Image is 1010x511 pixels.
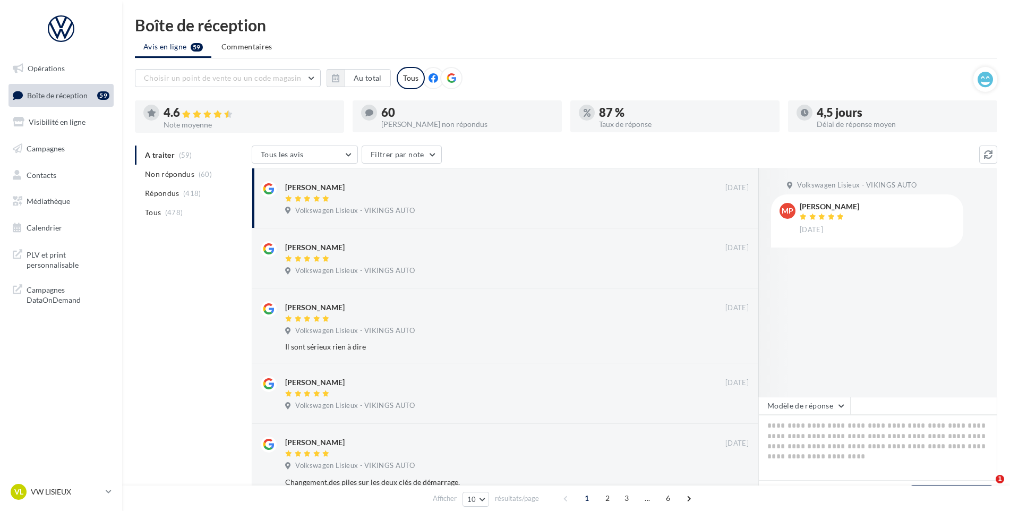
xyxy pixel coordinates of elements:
[381,121,553,128] div: [PERSON_NAME] non répondus
[27,170,56,179] span: Contacts
[295,326,415,336] span: Volkswagen Lisieux - VIKINGS AUTO
[252,146,358,164] button: Tous les avis
[495,493,539,504] span: résultats/page
[199,170,212,178] span: (60)
[797,181,917,190] span: Volkswagen Lisieux - VIKINGS AUTO
[285,477,680,488] div: Changement,des piles sur les deux clés de démarrage.
[135,17,997,33] div: Boîte de réception
[295,461,415,471] span: Volkswagen Lisieux - VIKINGS AUTO
[725,439,749,448] span: [DATE]
[27,283,109,305] span: Campagnes DataOnDemand
[285,242,345,253] div: [PERSON_NAME]
[295,266,415,276] span: Volkswagen Lisieux - VIKINGS AUTO
[145,207,161,218] span: Tous
[27,223,62,232] span: Calendrier
[782,206,793,216] span: MP
[183,189,201,198] span: (418)
[6,278,116,310] a: Campagnes DataOnDemand
[97,91,109,100] div: 59
[6,243,116,275] a: PLV et print personnalisable
[6,217,116,239] a: Calendrier
[800,203,859,210] div: [PERSON_NAME]
[800,225,823,235] span: [DATE]
[463,492,490,507] button: 10
[164,107,336,119] div: 4.6
[725,378,749,388] span: [DATE]
[817,121,989,128] div: Délai de réponse moyen
[433,493,457,504] span: Afficher
[362,146,442,164] button: Filtrer par note
[145,169,194,180] span: Non répondus
[397,67,425,89] div: Tous
[660,490,677,507] span: 6
[8,482,114,502] a: VL VW LISIEUX
[27,248,109,270] span: PLV et print personnalisable
[221,41,272,52] span: Commentaires
[327,69,391,87] button: Au total
[599,490,616,507] span: 2
[164,121,336,129] div: Note moyenne
[285,437,345,448] div: [PERSON_NAME]
[6,57,116,80] a: Opérations
[974,475,999,500] iframe: Intercom live chat
[285,377,345,388] div: [PERSON_NAME]
[618,490,635,507] span: 3
[295,206,415,216] span: Volkswagen Lisieux - VIKINGS AUTO
[725,303,749,313] span: [DATE]
[599,121,771,128] div: Taux de réponse
[6,111,116,133] a: Visibilité en ligne
[345,69,391,87] button: Au total
[6,138,116,160] a: Campagnes
[725,183,749,193] span: [DATE]
[578,490,595,507] span: 1
[599,107,771,118] div: 87 %
[996,475,1004,483] span: 1
[467,495,476,504] span: 10
[285,302,345,313] div: [PERSON_NAME]
[295,401,415,411] span: Volkswagen Lisieux - VIKINGS AUTO
[381,107,553,118] div: 60
[27,90,88,99] span: Boîte de réception
[165,208,183,217] span: (478)
[145,188,179,199] span: Répondus
[758,397,851,415] button: Modèle de réponse
[135,69,321,87] button: Choisir un point de vente ou un code magasin
[261,150,304,159] span: Tous les avis
[817,107,989,118] div: 4,5 jours
[144,73,301,82] span: Choisir un point de vente ou un code magasin
[14,487,23,497] span: VL
[27,197,70,206] span: Médiathèque
[285,182,345,193] div: [PERSON_NAME]
[639,490,656,507] span: ...
[28,64,65,73] span: Opérations
[6,164,116,186] a: Contacts
[29,117,85,126] span: Visibilité en ligne
[6,190,116,212] a: Médiathèque
[285,342,680,352] div: Il sont sérieux rien à dire
[27,144,65,153] span: Campagnes
[31,487,101,497] p: VW LISIEUX
[6,84,116,107] a: Boîte de réception59
[725,243,749,253] span: [DATE]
